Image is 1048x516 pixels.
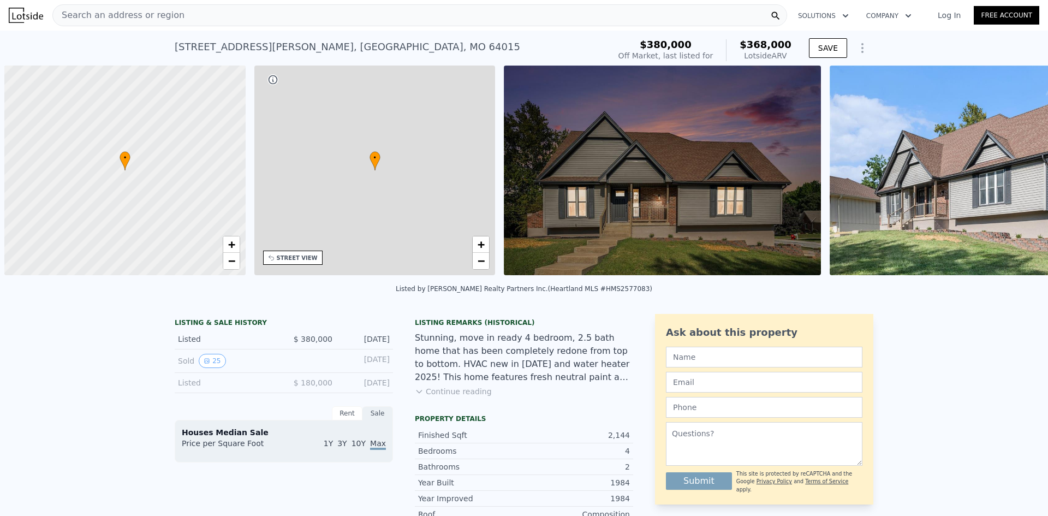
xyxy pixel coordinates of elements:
[341,334,390,345] div: [DATE]
[736,470,862,494] div: This site is protected by reCAPTCHA and the Google and apply.
[418,493,524,504] div: Year Improved
[524,461,630,472] div: 2
[370,151,380,170] div: •
[182,438,284,455] div: Price per Square Foot
[858,6,920,26] button: Company
[228,238,235,251] span: +
[524,477,630,488] div: 1984
[415,318,633,327] div: Listing Remarks (Historical)
[473,236,489,253] a: Zoom in
[418,446,524,456] div: Bedrooms
[341,354,390,368] div: [DATE]
[175,318,393,329] div: LISTING & SALE HISTORY
[396,285,652,293] div: Listed by [PERSON_NAME] Realty Partners Inc. (Heartland MLS #HMS2577083)
[415,386,492,397] button: Continue reading
[294,335,332,343] span: $ 380,000
[974,6,1039,25] a: Free Account
[415,331,633,384] div: Stunning, move in ready 4 bedroom, 2.5 bath home that has been completely redone from top to bott...
[294,378,332,387] span: $ 180,000
[524,430,630,441] div: 2,144
[178,354,275,368] div: Sold
[666,472,732,490] button: Submit
[337,439,347,448] span: 3Y
[789,6,858,26] button: Solutions
[415,414,633,423] div: Property details
[666,325,862,340] div: Ask about this property
[740,50,791,61] div: Lotside ARV
[324,439,333,448] span: 1Y
[418,477,524,488] div: Year Built
[341,377,390,388] div: [DATE]
[182,427,386,438] div: Houses Median Sale
[418,461,524,472] div: Bathrooms
[666,347,862,367] input: Name
[925,10,974,21] a: Log In
[199,354,225,368] button: View historical data
[504,66,821,275] img: Sale: 169758500 Parcel: 60602452
[277,254,318,262] div: STREET VIEW
[851,37,873,59] button: Show Options
[666,397,862,418] input: Phone
[757,478,792,484] a: Privacy Policy
[809,38,847,58] button: SAVE
[740,39,791,50] span: $368,000
[332,406,362,420] div: Rent
[352,439,366,448] span: 10Y
[524,446,630,456] div: 4
[228,254,235,268] span: −
[524,493,630,504] div: 1984
[618,50,713,61] div: Off Market, last listed for
[223,236,240,253] a: Zoom in
[362,406,393,420] div: Sale
[478,238,485,251] span: +
[805,478,848,484] a: Terms of Service
[178,377,275,388] div: Listed
[640,39,692,50] span: $380,000
[223,253,240,269] a: Zoom out
[53,9,184,22] span: Search an address or region
[666,372,862,393] input: Email
[120,153,130,163] span: •
[120,151,130,170] div: •
[175,39,520,55] div: [STREET_ADDRESS][PERSON_NAME] , [GEOGRAPHIC_DATA] , MO 64015
[473,253,489,269] a: Zoom out
[370,153,380,163] span: •
[478,254,485,268] span: −
[9,8,43,23] img: Lotside
[178,334,275,345] div: Listed
[418,430,524,441] div: Finished Sqft
[370,439,386,450] span: Max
